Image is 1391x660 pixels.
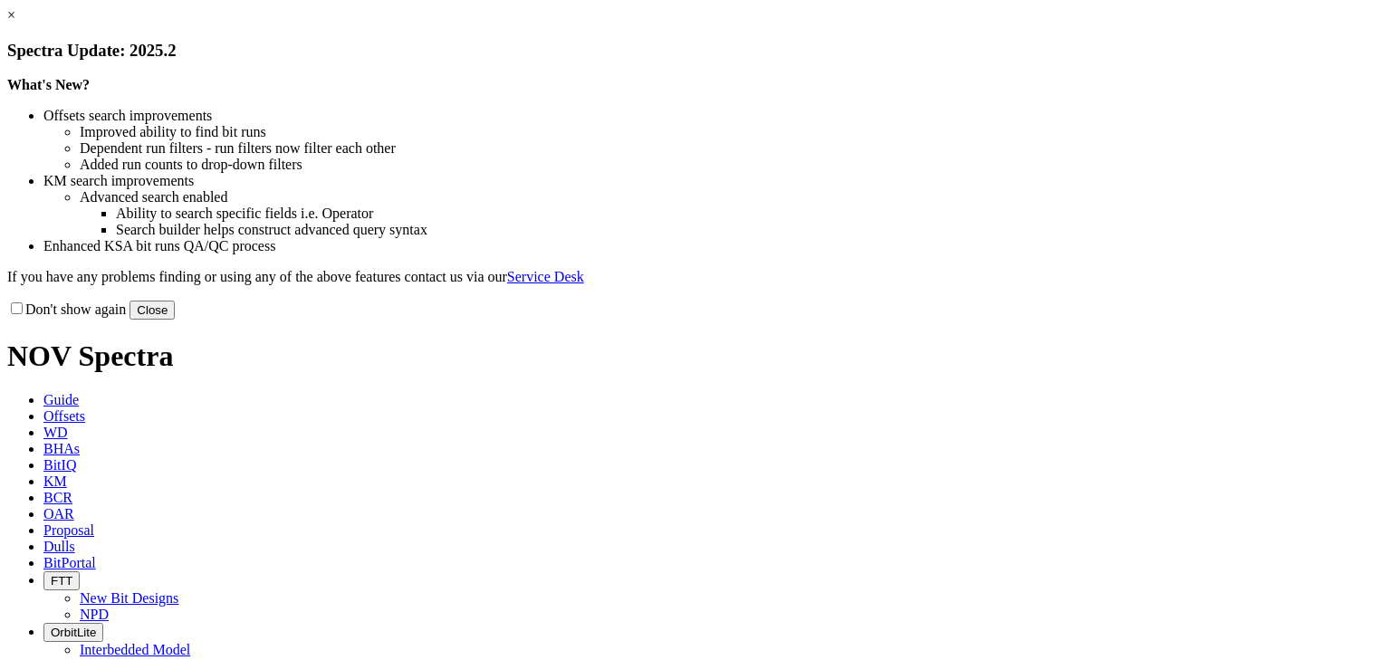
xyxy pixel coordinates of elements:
[7,41,1384,61] h3: Spectra Update: 2025.2
[51,626,96,639] span: OrbitLite
[51,574,72,588] span: FTT
[43,108,1384,124] li: Offsets search improvements
[7,301,126,317] label: Don't show again
[507,269,584,284] a: Service Desk
[43,522,94,538] span: Proposal
[130,301,175,320] button: Close
[43,425,68,440] span: WD
[43,392,79,407] span: Guide
[43,441,80,456] span: BHAs
[80,140,1384,157] li: Dependent run filters - run filters now filter each other
[43,555,96,570] span: BitPortal
[43,457,76,473] span: BitIQ
[43,506,74,521] span: OAR
[7,7,15,23] a: ×
[43,539,75,554] span: Dulls
[43,408,85,424] span: Offsets
[43,173,1384,189] li: KM search improvements
[80,157,1384,173] li: Added run counts to drop-down filters
[43,473,67,489] span: KM
[7,77,90,92] strong: What's New?
[116,206,1384,222] li: Ability to search specific fields i.e. Operator
[7,340,1384,373] h1: NOV Spectra
[80,189,1384,206] li: Advanced search enabled
[80,590,178,606] a: New Bit Designs
[7,269,1384,285] p: If you have any problems finding or using any of the above features contact us via our
[43,490,72,505] span: BCR
[11,302,23,314] input: Don't show again
[43,238,1384,254] li: Enhanced KSA bit runs QA/QC process
[116,222,1384,238] li: Search builder helps construct advanced query syntax
[80,607,109,622] a: NPD
[80,124,1384,140] li: Improved ability to find bit runs
[80,642,190,657] a: Interbedded Model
